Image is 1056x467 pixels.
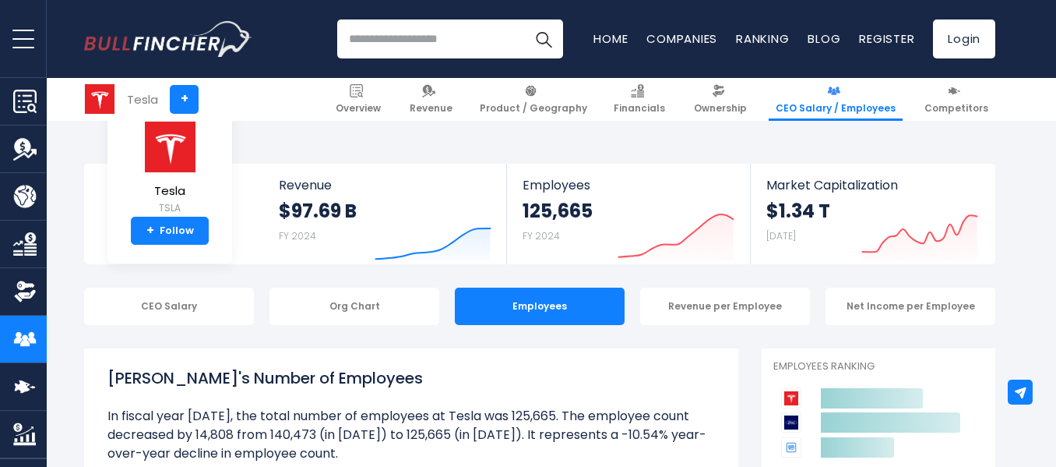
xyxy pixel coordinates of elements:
[142,120,198,218] a: Tesla TSLA
[84,21,252,57] a: Go to homepage
[131,217,209,245] a: +Follow
[694,102,747,115] span: Ownership
[473,78,594,121] a: Product / Geography
[336,102,381,115] span: Overview
[766,229,796,242] small: [DATE]
[143,121,197,173] img: TSLA logo
[607,78,672,121] a: Financials
[279,178,491,193] span: Revenue
[751,164,994,264] a: Market Capitalization $1.34 T [DATE]
[766,178,978,193] span: Market Capitalization
[825,288,995,325] div: Net Income per Employee
[781,412,801,433] img: Ford Motor Company competitors logo
[781,388,801,409] img: Tesla competitors logo
[329,78,388,121] a: Overview
[523,199,593,223] strong: 125,665
[640,288,810,325] div: Revenue per Employee
[13,280,37,303] img: Ownership
[614,102,665,115] span: Financials
[279,199,357,223] strong: $97.69 B
[924,102,988,115] span: Competitors
[263,164,507,264] a: Revenue $97.69 B FY 2024
[84,288,254,325] div: CEO Salary
[507,164,749,264] a: Employees 125,665 FY 2024
[808,30,840,47] a: Blog
[480,102,587,115] span: Product / Geography
[917,78,995,121] a: Competitors
[143,201,197,215] small: TSLA
[524,19,563,58] button: Search
[933,19,995,58] a: Login
[781,437,801,458] img: General Motors Company competitors logo
[403,78,459,121] a: Revenue
[170,85,199,114] a: +
[107,366,715,390] h1: [PERSON_NAME]'s Number of Employees
[859,30,914,47] a: Register
[736,30,789,47] a: Ranking
[455,288,625,325] div: Employees
[593,30,628,47] a: Home
[127,90,158,108] div: Tesla
[523,229,560,242] small: FY 2024
[107,407,715,463] li: In fiscal year [DATE], the total number of employees at Tesla was 125,665. The employee count dec...
[279,229,316,242] small: FY 2024
[776,102,896,115] span: CEO Salary / Employees
[84,21,252,57] img: Bullfincher logo
[646,30,717,47] a: Companies
[410,102,452,115] span: Revenue
[269,288,439,325] div: Org Chart
[766,199,830,223] strong: $1.34 T
[85,84,114,114] img: TSLA logo
[523,178,734,193] span: Employees
[146,224,154,238] strong: +
[143,185,197,198] span: Tesla
[687,78,754,121] a: Ownership
[773,360,984,373] p: Employees Ranking
[769,78,903,121] a: CEO Salary / Employees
